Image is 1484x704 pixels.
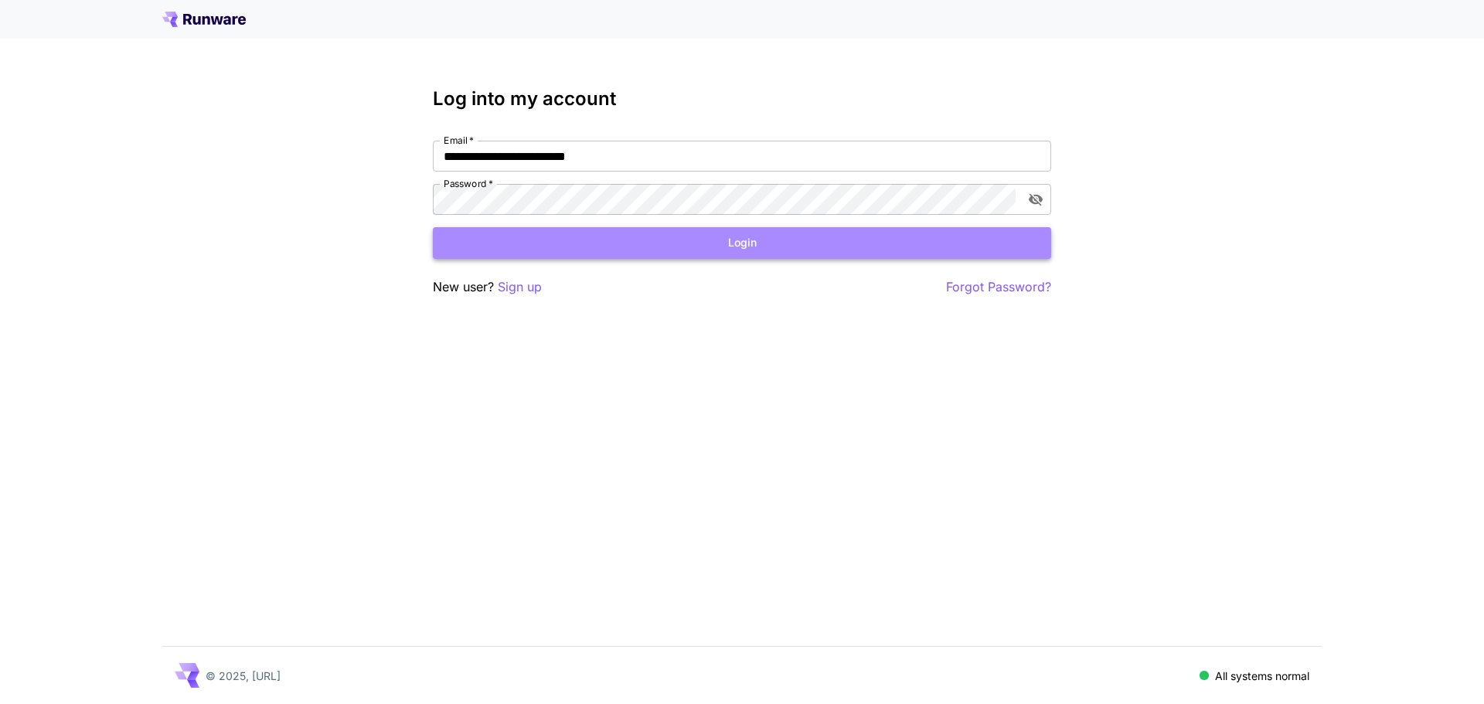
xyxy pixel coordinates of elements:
label: Email [444,134,474,147]
button: Forgot Password? [946,277,1051,297]
button: toggle password visibility [1022,185,1050,213]
h3: Log into my account [433,88,1051,110]
label: Password [444,177,493,190]
p: All systems normal [1215,668,1309,684]
p: New user? [433,277,542,297]
button: Login [433,227,1051,259]
p: © 2025, [URL] [206,668,281,684]
button: Sign up [498,277,542,297]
